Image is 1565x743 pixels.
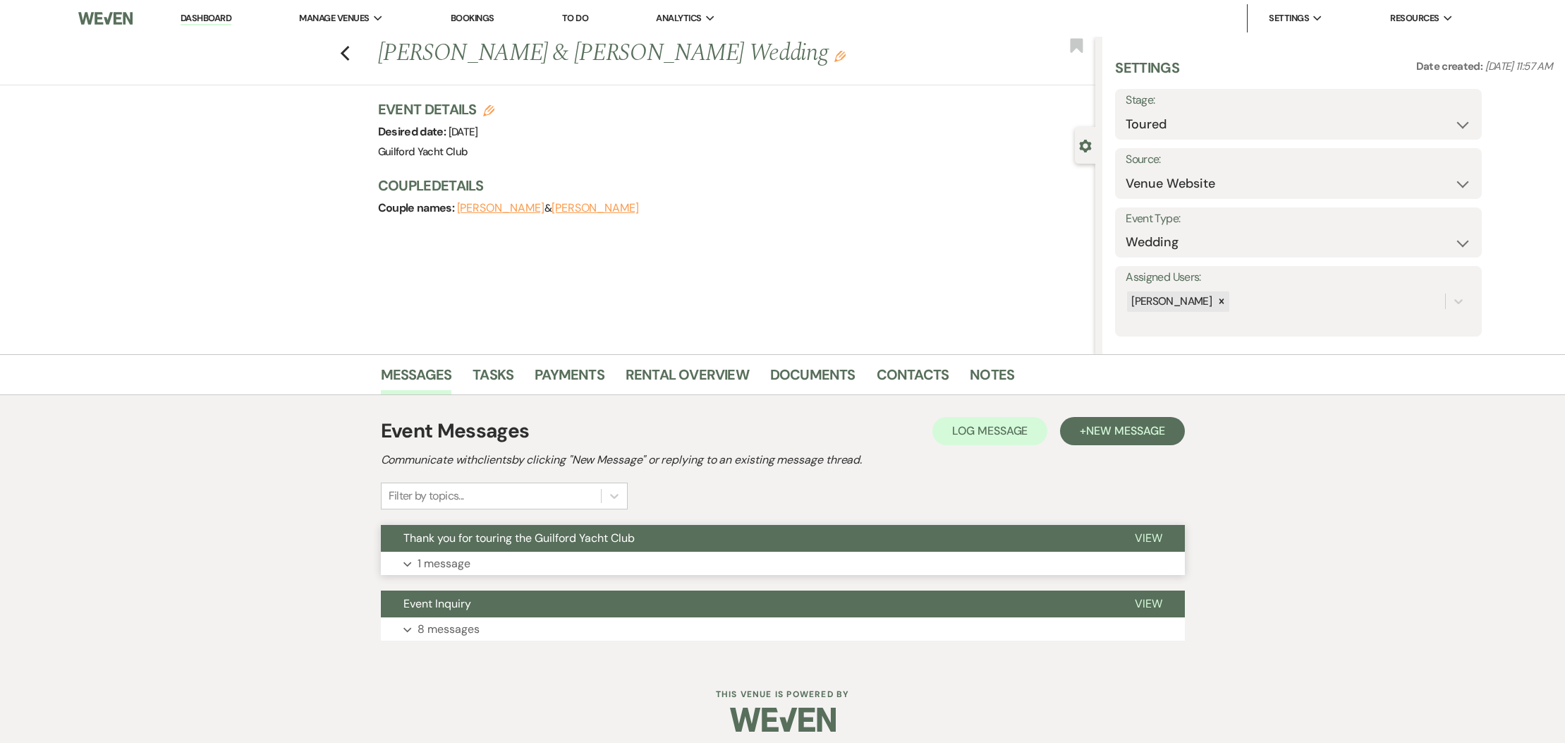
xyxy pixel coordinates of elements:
[381,416,530,446] h1: Event Messages
[1135,596,1162,611] span: View
[770,363,855,394] a: Documents
[457,201,639,215] span: &
[626,363,749,394] a: Rental Overview
[389,488,464,505] div: Filter by topics...
[299,11,369,25] span: Manage Venues
[562,12,588,24] a: To Do
[877,363,949,394] a: Contacts
[656,11,701,25] span: Analytics
[449,125,478,139] span: [DATE]
[403,531,635,545] span: Thank you for touring the Guilford Yacht Club
[932,417,1047,445] button: Log Message
[418,555,470,573] p: 1 message
[181,12,231,25] a: Dashboard
[381,552,1185,576] button: 1 message
[473,363,513,394] a: Tasks
[1115,58,1179,89] h3: Settings
[1112,525,1185,552] button: View
[1086,423,1164,438] span: New Message
[952,423,1028,438] span: Log Message
[378,99,495,119] h3: Event Details
[78,4,133,33] img: Weven Logo
[378,145,468,159] span: Guilford Yacht Club
[1112,591,1185,617] button: View
[1126,150,1471,170] label: Source:
[418,620,480,639] p: 8 messages
[834,49,846,62] button: Edit
[1126,90,1471,111] label: Stage:
[451,12,494,24] a: Bookings
[1060,417,1184,445] button: +New Message
[970,363,1014,394] a: Notes
[381,363,452,394] a: Messages
[1127,291,1214,312] div: [PERSON_NAME]
[1269,11,1309,25] span: Settings
[1126,267,1471,288] label: Assigned Users:
[378,37,946,71] h1: [PERSON_NAME] & [PERSON_NAME] Wedding
[381,591,1112,617] button: Event Inquiry
[1485,59,1552,73] span: [DATE] 11:57 AM
[381,452,1185,469] h2: Communicate with clients by clicking "New Message" or replying to an existing message thread.
[1416,59,1485,73] span: Date created:
[1135,531,1162,545] span: View
[378,200,457,215] span: Couple names:
[378,124,449,139] span: Desired date:
[1390,11,1439,25] span: Resources
[1126,209,1471,229] label: Event Type:
[1079,138,1092,152] button: Close lead details
[535,363,604,394] a: Payments
[381,617,1185,641] button: 8 messages
[552,203,639,214] button: [PERSON_NAME]
[381,525,1112,552] button: Thank you for touring the Guilford Yacht Club
[403,596,471,611] span: Event Inquiry
[457,203,544,214] button: [PERSON_NAME]
[378,176,1082,195] h3: Couple Details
